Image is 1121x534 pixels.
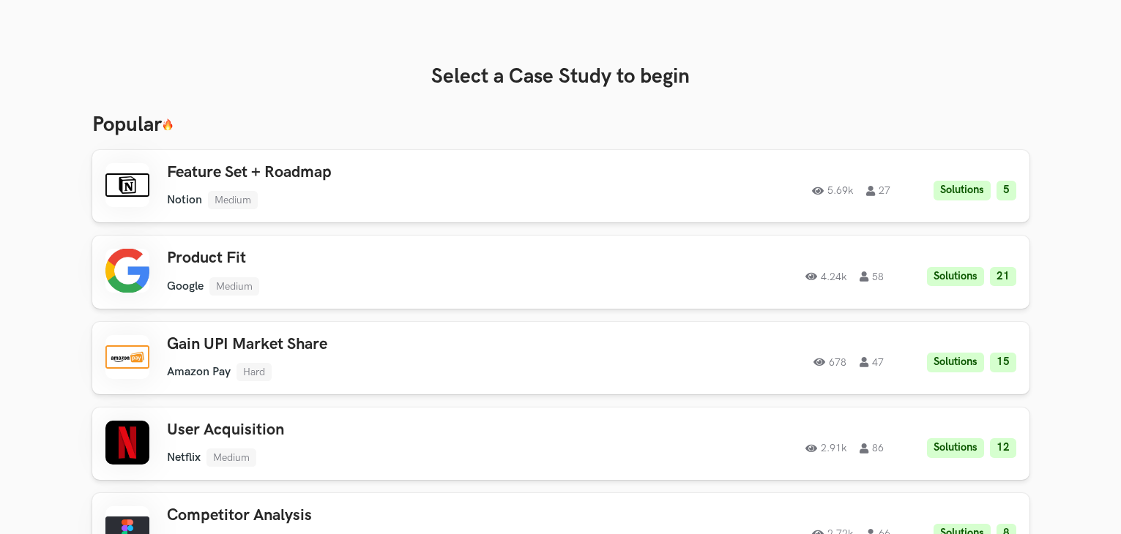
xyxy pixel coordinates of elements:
h3: Product Fit [167,249,583,268]
a: Gain UPI Market ShareAmazon PayHard67847Solutions15 [92,322,1029,394]
span: 47 [860,357,884,367]
li: Google [167,279,204,293]
li: Medium [209,277,259,296]
li: Solutions [927,438,984,458]
li: 5 [997,181,1016,200]
li: Notion [167,193,202,207]
span: 86 [860,443,884,454]
span: 58 [860,271,884,282]
span: 4.24k [805,271,846,282]
li: Hard [237,363,272,381]
li: Amazon Pay [167,365,231,379]
li: 15 [990,353,1016,372]
span: 27 [866,186,890,196]
a: Feature Set + RoadmapNotionMedium5.69k27Solutions5 [92,150,1029,222]
h3: User Acquisition [167,421,583,440]
li: Solutions [927,267,984,287]
img: 🔥 [162,119,174,131]
span: 5.69k [812,186,853,196]
li: 12 [990,438,1016,458]
li: Solutions [927,353,984,372]
a: Product FitGoogleMedium4.24k58Solutions21 [92,236,1029,308]
h3: Feature Set + Roadmap [167,163,583,182]
li: Medium [208,191,258,209]
li: Netflix [167,451,201,465]
h3: Select a Case Study to begin [92,64,1029,89]
h3: Competitor Analysis [167,506,583,525]
li: Solutions [934,181,991,200]
span: 2.91k [805,443,846,454]
span: 678 [813,357,846,367]
h3: Gain UPI Market Share [167,335,583,354]
h3: Popular [92,113,1029,138]
li: Medium [206,448,256,467]
a: User AcquisitionNetflixMedium2.91k86Solutions12 [92,407,1029,480]
li: 21 [990,267,1016,287]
